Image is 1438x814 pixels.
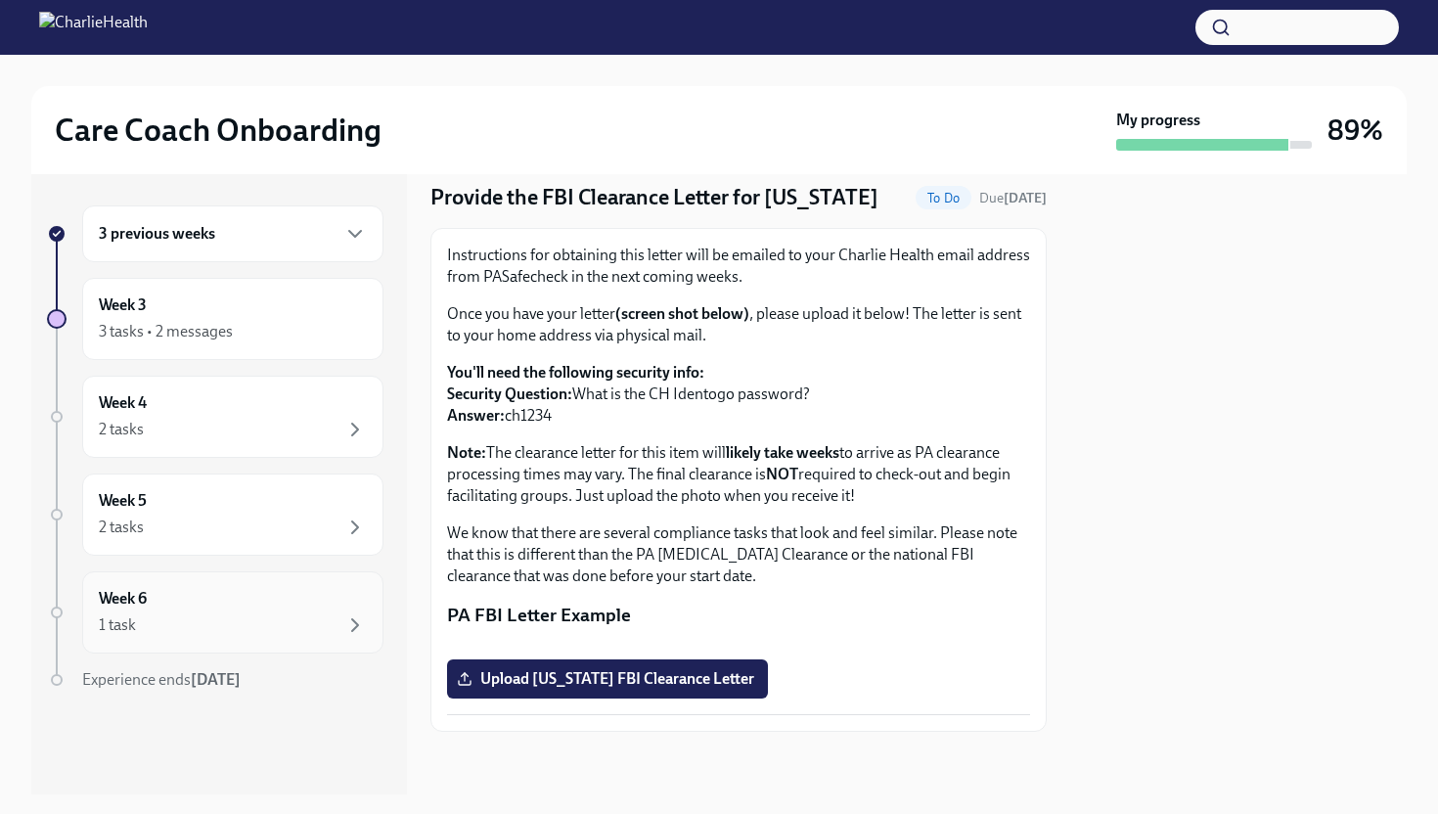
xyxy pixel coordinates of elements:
[99,392,147,414] h6: Week 4
[99,490,147,512] h6: Week 5
[47,474,383,556] a: Week 52 tasks
[47,571,383,654] a: Week 61 task
[99,517,144,538] div: 2 tasks
[766,465,798,483] strong: NOT
[979,190,1047,206] span: Due
[47,278,383,360] a: Week 33 tasks • 2 messages
[447,659,768,699] label: Upload [US_STATE] FBI Clearance Letter
[447,442,1030,507] p: The clearance letter for this item will to arrive as PA clearance processing times may vary. The ...
[82,670,241,689] span: Experience ends
[447,443,486,462] strong: Note:
[447,522,1030,587] p: We know that there are several compliance tasks that look and feel similar. Please note that this...
[99,223,215,245] h6: 3 previous weeks
[99,321,233,342] div: 3 tasks • 2 messages
[55,111,382,150] h2: Care Coach Onboarding
[979,189,1047,207] span: September 24th, 2025 10:00
[191,670,241,689] strong: [DATE]
[447,303,1030,346] p: Once you have your letter , please upload it below! The letter is sent to your home address via p...
[447,603,1030,628] p: PA FBI Letter Example
[39,12,148,43] img: CharlieHealth
[461,669,754,689] span: Upload [US_STATE] FBI Clearance Letter
[99,614,136,636] div: 1 task
[99,588,147,610] h6: Week 6
[99,419,144,440] div: 2 tasks
[430,183,878,212] h4: Provide the FBI Clearance Letter for [US_STATE]
[1327,113,1383,148] h3: 89%
[99,294,147,316] h6: Week 3
[447,406,505,425] strong: Answer:
[916,191,971,205] span: To Do
[447,363,704,382] strong: You'll need the following security info:
[447,384,572,403] strong: Security Question:
[1004,190,1047,206] strong: [DATE]
[726,443,839,462] strong: likely take weeks
[447,362,1030,427] p: What is the CH Identogo password? ch1234
[447,245,1030,288] p: Instructions for obtaining this letter will be emailed to your Charlie Health email address from ...
[47,376,383,458] a: Week 42 tasks
[1116,110,1200,131] strong: My progress
[82,205,383,262] div: 3 previous weeks
[615,304,749,323] strong: (screen shot below)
